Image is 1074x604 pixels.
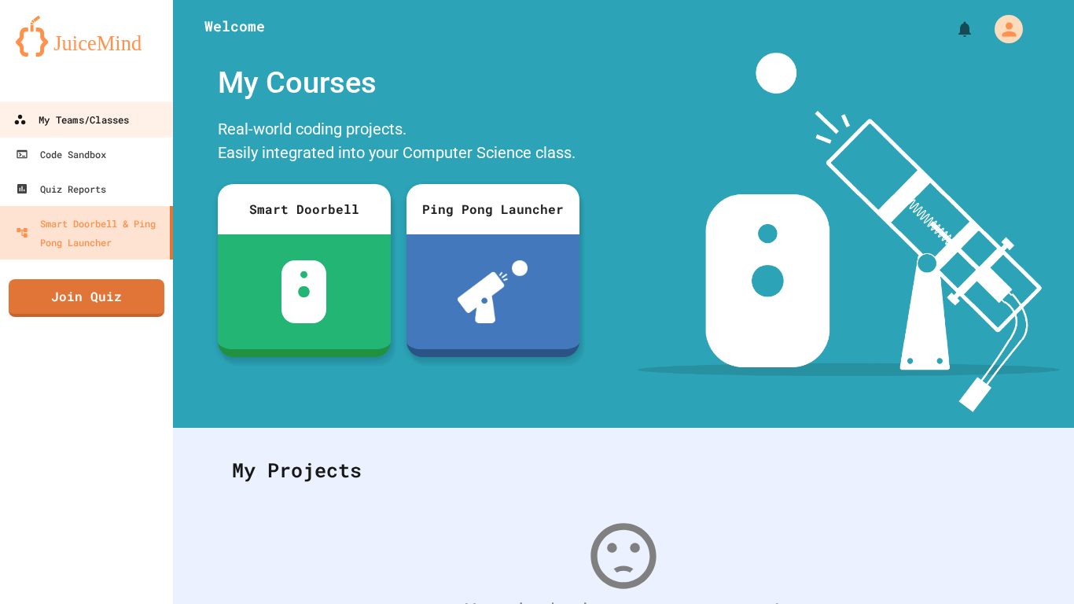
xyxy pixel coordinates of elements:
[210,113,587,172] div: Real-world coding projects. Easily integrated into your Computer Science class.
[638,53,1059,412] img: banner-image-my-projects.png
[16,214,164,252] div: Smart Doorbell & Ping Pong Launcher
[281,260,326,323] img: sdb-white.svg
[406,184,579,234] div: Ping Pong Launcher
[16,16,157,57] img: logo-orange.svg
[16,179,106,198] div: Quiz Reports
[210,53,587,113] div: My Courses
[9,279,164,317] a: Join Quiz
[218,184,391,234] div: Smart Doorbell
[216,440,1031,501] div: My Projects
[13,110,129,130] div: My Teams/Classes
[978,11,1027,47] div: My Account
[16,145,106,164] div: Code Sandbox
[458,260,528,323] img: ppl-with-ball.png
[926,16,978,42] div: My Notifications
